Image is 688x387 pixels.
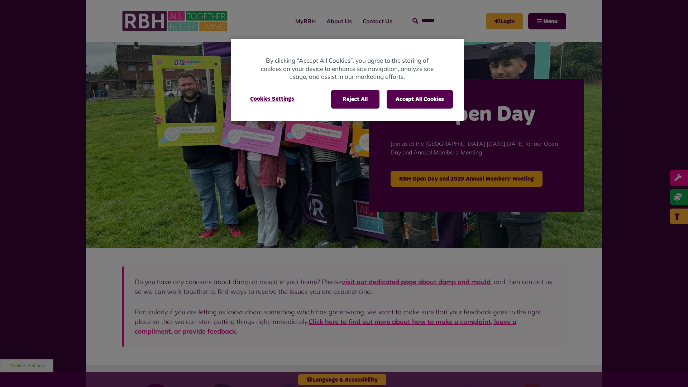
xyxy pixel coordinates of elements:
div: Privacy [231,39,464,121]
button: Reject All [331,90,379,109]
button: Cookies Settings [242,90,303,108]
button: Accept All Cookies [387,90,453,109]
p: By clicking “Accept All Cookies”, you agree to the storing of cookies on your device to enhance s... [259,57,435,81]
div: Cookie banner [231,39,464,121]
